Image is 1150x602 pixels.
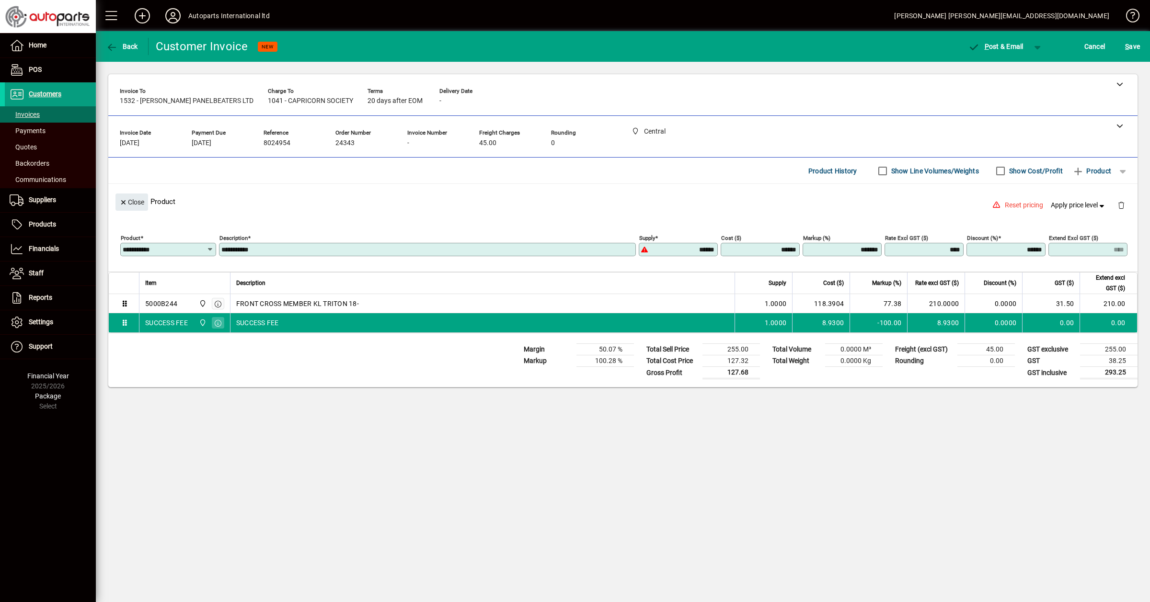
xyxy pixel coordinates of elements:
[1123,38,1142,55] button: Save
[639,235,655,241] mat-label: Supply
[1080,367,1138,379] td: 293.25
[1023,367,1080,379] td: GST inclusive
[29,318,53,326] span: Settings
[262,44,274,50] span: NEW
[106,43,138,50] span: Back
[825,355,883,367] td: 0.0000 Kg
[1072,163,1111,179] span: Product
[35,392,61,400] span: Package
[805,162,861,180] button: Product History
[29,90,61,98] span: Customers
[10,111,40,118] span: Invoices
[850,313,907,332] td: -100.00
[642,367,702,379] td: Gross Profit
[108,184,1138,219] div: Product
[963,38,1028,55] button: Post & Email
[27,372,69,380] span: Financial Year
[29,66,42,73] span: POS
[29,294,52,301] span: Reports
[768,355,825,367] td: Total Weight
[1110,201,1133,209] app-page-header-button: Delete
[5,261,96,285] a: Staff
[551,139,555,147] span: 0
[407,139,409,147] span: -
[5,106,96,123] a: Invoices
[120,97,253,105] span: 1532 - [PERSON_NAME] PANELBEATERS LTD
[915,278,959,288] span: Rate excl GST ($)
[768,344,825,355] td: Total Volume
[10,143,37,151] span: Quotes
[5,310,96,334] a: Settings
[913,299,959,308] div: 210.0000
[5,123,96,139] a: Payments
[1049,235,1098,241] mat-label: Extend excl GST ($)
[913,318,959,328] div: 8.9300
[439,97,441,105] span: -
[145,278,157,288] span: Item
[1022,294,1080,313] td: 31.50
[957,355,1015,367] td: 0.00
[1005,200,1043,210] span: Reset pricing
[1080,313,1137,332] td: 0.00
[702,355,760,367] td: 127.32
[127,7,158,24] button: Add
[965,313,1022,332] td: 0.0000
[721,235,741,241] mat-label: Cost ($)
[850,294,907,313] td: 77.38
[702,344,760,355] td: 255.00
[368,97,423,105] span: 20 days after EOM
[1068,162,1116,180] button: Product
[115,193,148,211] button: Close
[985,43,989,50] span: P
[5,286,96,310] a: Reports
[642,355,702,367] td: Total Cost Price
[145,299,177,308] div: 5000B244
[519,344,576,355] td: Margin
[1051,200,1106,210] span: Apply price level
[792,294,850,313] td: 118.3904
[1047,197,1110,214] button: Apply price level
[188,8,270,23] div: Autoparts International ltd
[765,299,787,308] span: 1.0000
[576,344,634,355] td: 50.07 %
[268,97,353,105] span: 1041 - CAPRICORN SOCIETY
[1001,197,1047,214] button: Reset pricing
[968,43,1023,50] span: ost & Email
[5,34,96,57] a: Home
[765,318,787,328] span: 1.0000
[885,235,928,241] mat-label: Rate excl GST ($)
[5,335,96,359] a: Support
[894,8,1109,23] div: [PERSON_NAME] [PERSON_NAME][EMAIL_ADDRESS][DOMAIN_NAME]
[119,194,144,210] span: Close
[965,294,1022,313] td: 0.0000
[808,163,857,179] span: Product History
[702,367,760,379] td: 127.68
[335,139,355,147] span: 24343
[1082,38,1108,55] button: Cancel
[236,318,279,328] span: SUCCESS FEE
[1125,43,1129,50] span: S
[120,139,139,147] span: [DATE]
[29,245,59,252] span: Financials
[825,344,883,355] td: 0.0000 M³
[10,159,49,167] span: Backorders
[236,299,359,308] span: FRONT CROSS MEMBER KL TRITON 18-
[1080,294,1137,313] td: 210.00
[957,344,1015,355] td: 45.00
[121,235,140,241] mat-label: Product
[889,166,979,176] label: Show Line Volumes/Weights
[156,39,248,54] div: Customer Invoice
[1084,39,1105,54] span: Cancel
[5,171,96,188] a: Communications
[890,344,957,355] td: Freight (excl GST)
[967,235,998,241] mat-label: Discount (%)
[792,313,850,332] td: 8.9300
[1110,193,1133,216] button: Delete
[5,139,96,155] a: Quotes
[1119,2,1138,33] a: Knowledge Base
[264,139,290,147] span: 8024954
[196,318,207,328] span: Central
[113,197,150,206] app-page-header-button: Close
[479,139,496,147] span: 45.00
[236,278,265,288] span: Description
